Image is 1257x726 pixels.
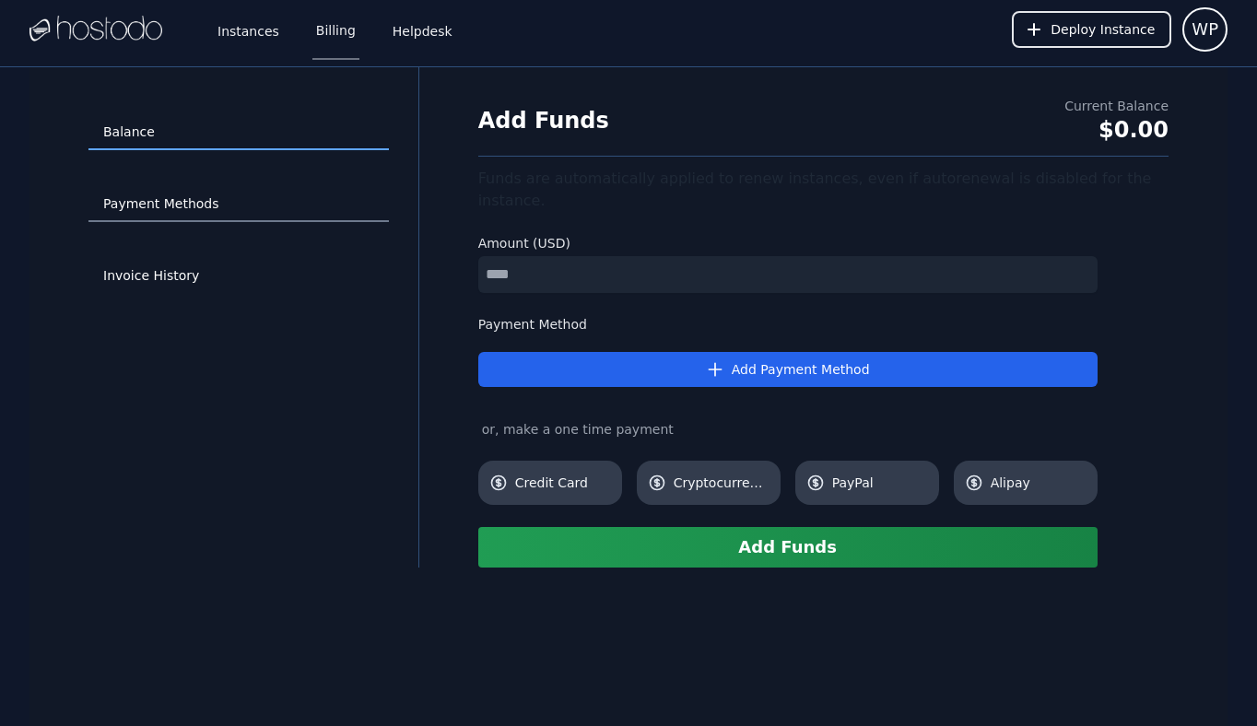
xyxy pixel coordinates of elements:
button: Deploy Instance [1012,11,1171,48]
span: Alipay [991,474,1087,492]
div: or, make a one time payment [478,420,1098,439]
button: Add Funds [478,527,1098,568]
div: $0.00 [1064,115,1169,145]
button: Add Payment Method [478,352,1098,387]
label: Payment Method [478,315,1098,334]
div: Current Balance [1064,97,1169,115]
div: Funds are automatically applied to renew instances, even if autorenewal is disabled for the insta... [478,168,1169,212]
label: Amount (USD) [478,234,1098,252]
button: User menu [1182,7,1228,52]
h1: Add Funds [478,106,609,135]
a: Invoice History [88,259,389,294]
span: PayPal [832,474,928,492]
img: Logo [29,16,162,43]
span: WP [1192,17,1218,42]
a: Payment Methods [88,187,389,222]
a: Balance [88,115,389,150]
span: Credit Card [515,474,611,492]
span: Cryptocurrency [674,474,769,492]
span: Deploy Instance [1051,20,1155,39]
